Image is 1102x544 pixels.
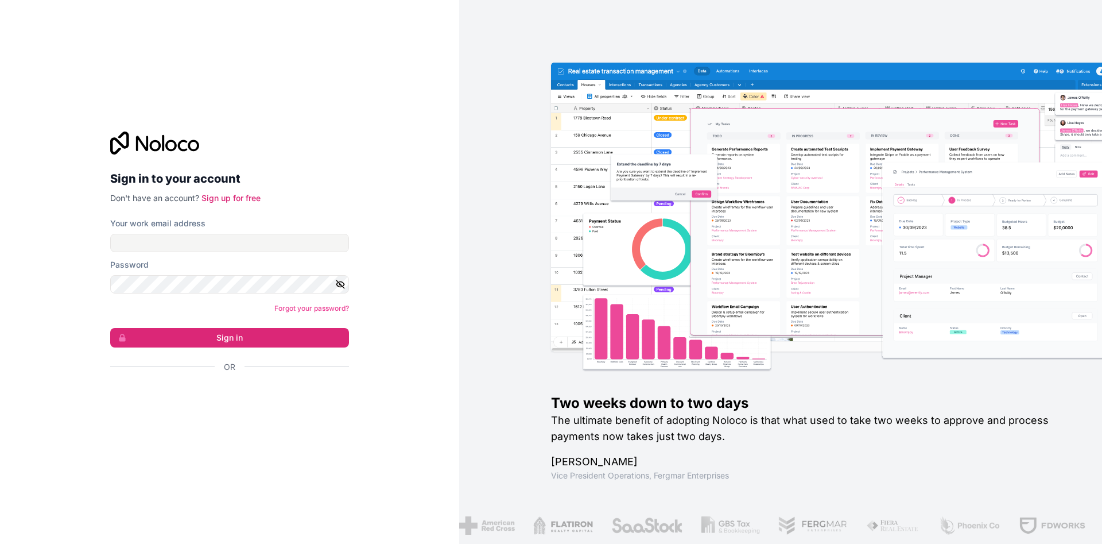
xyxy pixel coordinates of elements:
[224,361,235,373] span: Or
[778,516,848,535] img: /assets/fergmar-CudnrXN5.png
[533,516,593,535] img: /assets/flatiron-C8eUkumj.png
[551,412,1065,445] h2: The ultimate benefit of adopting Noloco is that what used to take two weeks to approve and proces...
[1018,516,1085,535] img: /assets/fdworks-Bi04fVtw.png
[551,454,1065,470] h1: [PERSON_NAME]
[201,193,261,203] a: Sign up for free
[110,193,199,203] span: Don't have an account?
[110,218,205,229] label: Your work email address
[459,516,515,535] img: /assets/american-red-cross-BAupjrZR.png
[110,234,349,252] input: Email address
[104,385,346,411] iframe: Sign in with Google Button
[866,516,920,535] img: /assets/fiera-fwj2N5v4.png
[110,328,349,348] button: Sign in
[551,470,1065,481] h1: Vice President Operations , Fergmar Enterprises
[110,259,149,271] label: Password
[701,516,760,535] img: /assets/gbstax-C-GtDUiK.png
[110,275,349,294] input: Password
[611,516,683,535] img: /assets/saastock-C6Zbiodz.png
[551,394,1065,412] h1: Two weeks down to two days
[938,516,1000,535] img: /assets/phoenix-BREaitsQ.png
[274,304,349,312] a: Forgot your password?
[110,168,349,189] h2: Sign in to your account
